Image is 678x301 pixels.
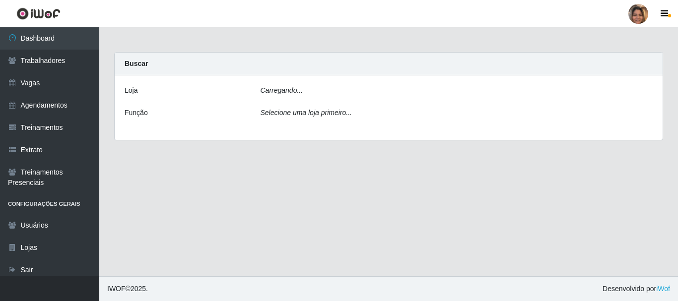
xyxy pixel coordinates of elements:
img: CoreUI Logo [16,7,61,20]
label: Função [125,108,148,118]
label: Loja [125,85,137,96]
strong: Buscar [125,60,148,67]
span: Desenvolvido por [603,284,670,294]
i: Carregando... [261,86,303,94]
span: IWOF [107,285,126,293]
span: © 2025 . [107,284,148,294]
a: iWof [656,285,670,293]
i: Selecione uma loja primeiro... [261,109,352,117]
